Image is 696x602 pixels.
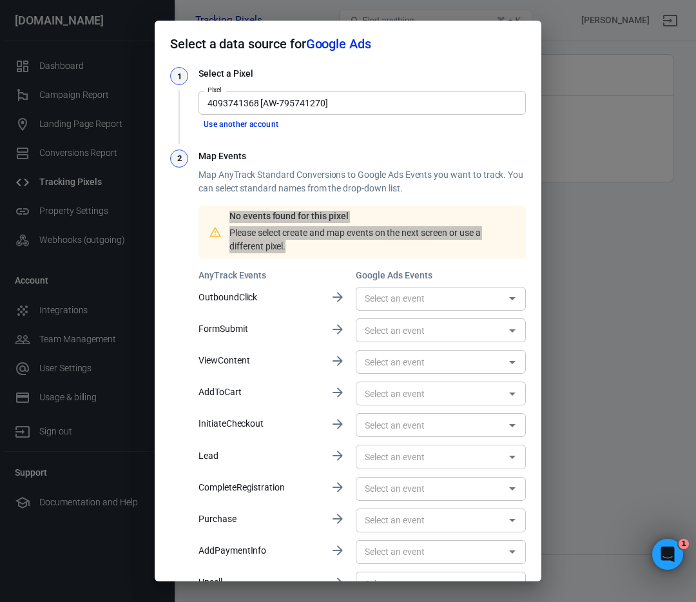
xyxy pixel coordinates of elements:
[155,21,541,67] h2: Select a data source for
[360,544,501,560] input: Select an event
[503,353,521,371] button: Open
[503,511,521,529] button: Open
[198,512,320,526] p: Purchase
[198,67,526,81] h3: Select a Pixel
[198,150,526,163] h3: Map Events
[503,385,521,403] button: Open
[208,85,222,95] label: Pixel
[229,209,516,223] div: No events found for this pixel
[503,416,521,434] button: Open
[503,480,521,498] button: Open
[503,289,521,307] button: Open
[198,168,526,195] p: Map AnyTrack Standard Conversions to Google Ads Events you want to track. You can select standard...
[360,385,501,402] input: Select an event
[198,269,320,282] h6: AnyTrack Events
[198,354,320,367] p: ViewContent
[198,544,320,558] p: AddPaymentInfo
[198,385,320,399] p: AddToCart
[652,539,683,570] iframe: Intercom live chat
[198,481,320,494] p: CompleteRegistration
[356,269,526,282] h6: Google Ads Events
[198,322,320,336] p: FormSubmit
[360,449,501,465] input: Select an event
[170,67,188,85] div: 1
[503,322,521,340] button: Open
[198,291,320,304] p: OutboundClick
[170,150,188,168] div: 2
[198,417,320,431] p: InitiateCheckout
[360,512,501,529] input: Select an event
[360,322,501,338] input: Select an event
[229,211,516,253] div: Please select create and map events on the next screen or use a different pixel.
[198,449,320,463] p: Lead
[360,481,501,497] input: Select an event
[198,576,320,589] p: Upsell
[360,291,501,307] input: Select an event
[198,118,284,131] button: Use another account
[360,576,501,592] input: Select an event
[503,543,521,561] button: Open
[679,539,689,549] span: 1
[202,95,520,111] input: Type to search
[306,36,371,52] span: Google Ads
[360,417,501,433] input: Select an event
[360,354,501,370] input: Select an event
[503,575,521,593] button: Open
[503,448,521,466] button: Open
